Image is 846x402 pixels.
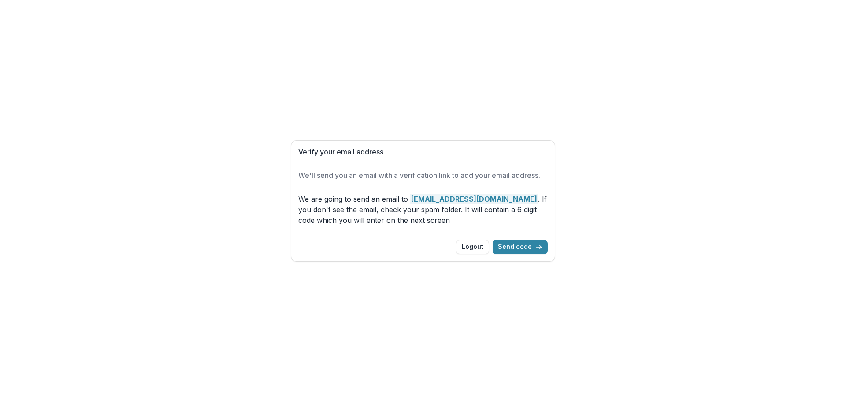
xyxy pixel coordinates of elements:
strong: [EMAIL_ADDRESS][DOMAIN_NAME] [410,194,538,204]
p: We are going to send an email to . If you don't see the email, check your spam folder. It will co... [298,194,548,225]
h1: Verify your email address [298,148,548,156]
h2: We'll send you an email with a verification link to add your email address. [298,171,548,180]
button: Logout [456,240,489,254]
button: Send code [493,240,548,254]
